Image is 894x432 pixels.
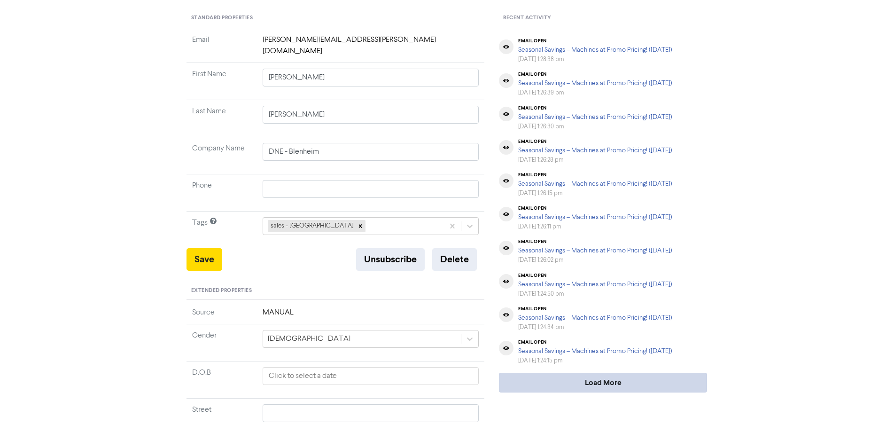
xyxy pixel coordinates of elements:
[499,373,707,393] button: Load More
[187,361,257,398] td: D.O.B
[518,348,672,354] a: Seasonal Savings – Machines at Promo Pricing! ([DATE])
[263,367,479,385] input: Click to select a date
[847,387,894,432] iframe: Chat Widget
[518,256,672,265] div: [DATE] 1:26:02 pm
[518,222,672,231] div: [DATE] 1:26:11 pm
[518,273,672,278] div: email open
[187,137,257,174] td: Company Name
[432,248,477,271] button: Delete
[356,248,425,271] button: Unsubscribe
[518,114,672,120] a: Seasonal Savings – Machines at Promo Pricing! ([DATE])
[268,220,355,232] div: sales - [GEOGRAPHIC_DATA]
[518,55,672,64] div: [DATE] 1:28:38 pm
[187,34,257,63] td: Email
[498,9,707,27] div: Recent Activity
[518,47,672,53] a: Seasonal Savings – Machines at Promo Pricing! ([DATE])
[518,290,672,298] div: [DATE] 1:24:50 pm
[518,122,672,131] div: [DATE] 1:26:30 pm
[518,147,672,154] a: Seasonal Savings – Machines at Promo Pricing! ([DATE])
[187,63,257,100] td: First Name
[518,281,672,288] a: Seasonal Savings – Machines at Promo Pricing! ([DATE])
[187,324,257,361] td: Gender
[518,172,672,178] div: email open
[187,174,257,212] td: Phone
[518,214,672,220] a: Seasonal Savings – Machines at Promo Pricing! ([DATE])
[518,139,672,144] div: email open
[518,239,672,244] div: email open
[518,323,672,332] div: [DATE] 1:24:34 pm
[518,247,672,254] a: Seasonal Savings – Machines at Promo Pricing! ([DATE])
[518,339,672,345] div: email open
[518,189,672,198] div: [DATE] 1:26:15 pm
[518,181,672,187] a: Seasonal Savings – Machines at Promo Pricing! ([DATE])
[187,100,257,137] td: Last Name
[257,34,485,63] td: [PERSON_NAME][EMAIL_ADDRESS][PERSON_NAME][DOMAIN_NAME]
[518,38,672,44] div: email open
[187,212,257,249] td: Tags
[518,88,672,97] div: [DATE] 1:26:39 pm
[187,307,257,324] td: Source
[187,248,222,271] button: Save
[518,80,672,86] a: Seasonal Savings – Machines at Promo Pricing! ([DATE])
[187,9,485,27] div: Standard Properties
[257,307,485,324] td: MANUAL
[518,356,672,365] div: [DATE] 1:24:15 pm
[518,71,672,77] div: email open
[518,105,672,111] div: email open
[518,314,672,321] a: Seasonal Savings – Machines at Promo Pricing! ([DATE])
[518,306,672,312] div: email open
[187,282,485,300] div: Extended Properties
[268,333,350,345] div: [DEMOGRAPHIC_DATA]
[518,156,672,165] div: [DATE] 1:26:28 pm
[518,205,672,211] div: email open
